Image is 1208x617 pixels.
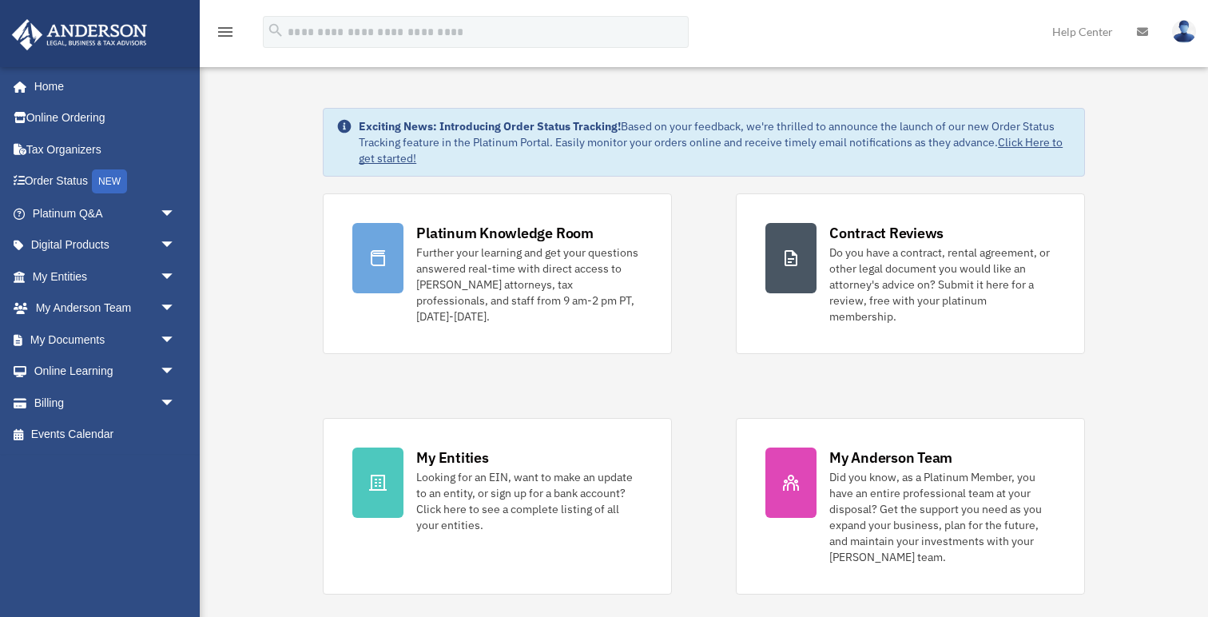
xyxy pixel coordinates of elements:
div: Looking for an EIN, want to make an update to an entity, or sign up for a bank account? Click her... [416,469,642,533]
div: Do you have a contract, rental agreement, or other legal document you would like an attorney's ad... [829,245,1055,324]
a: Platinum Knowledge Room Further your learning and get your questions answered real-time with dire... [323,193,672,354]
a: Events Calendar [11,419,200,451]
span: arrow_drop_down [160,261,192,293]
img: User Pic [1172,20,1196,43]
div: My Anderson Team [829,448,952,468]
div: Did you know, as a Platinum Member, you have an entire professional team at your disposal? Get th... [829,469,1055,565]
a: Tax Organizers [11,133,200,165]
div: Based on your feedback, we're thrilled to announce the launch of our new Order Status Tracking fe... [359,118,1071,166]
a: Order StatusNEW [11,165,200,198]
a: My Entitiesarrow_drop_down [11,261,200,293]
a: My Entities Looking for an EIN, want to make an update to an entity, or sign up for a bank accoun... [323,418,672,595]
strong: Exciting News: Introducing Order Status Tracking! [359,119,621,133]
div: Platinum Knowledge Room [416,223,594,243]
a: Contract Reviews Do you have a contract, rental agreement, or other legal document you would like... [736,193,1085,354]
i: menu [216,22,235,42]
a: My Documentsarrow_drop_down [11,324,200,356]
a: My Anderson Teamarrow_drop_down [11,293,200,324]
i: search [267,22,284,39]
a: Billingarrow_drop_down [11,387,200,419]
a: Click Here to get started! [359,135,1063,165]
a: My Anderson Team Did you know, as a Platinum Member, you have an entire professional team at your... [736,418,1085,595]
div: My Entities [416,448,488,468]
a: Platinum Q&Aarrow_drop_down [11,197,200,229]
img: Anderson Advisors Platinum Portal [7,19,152,50]
div: Further your learning and get your questions answered real-time with direct access to [PERSON_NAM... [416,245,642,324]
div: NEW [92,169,127,193]
span: arrow_drop_down [160,293,192,325]
span: arrow_drop_down [160,356,192,388]
a: Home [11,70,192,102]
a: Digital Productsarrow_drop_down [11,229,200,261]
a: menu [216,28,235,42]
span: arrow_drop_down [160,197,192,230]
span: arrow_drop_down [160,324,192,356]
span: arrow_drop_down [160,387,192,420]
a: Online Learningarrow_drop_down [11,356,200,388]
a: Online Ordering [11,102,200,134]
span: arrow_drop_down [160,229,192,262]
div: Contract Reviews [829,223,944,243]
